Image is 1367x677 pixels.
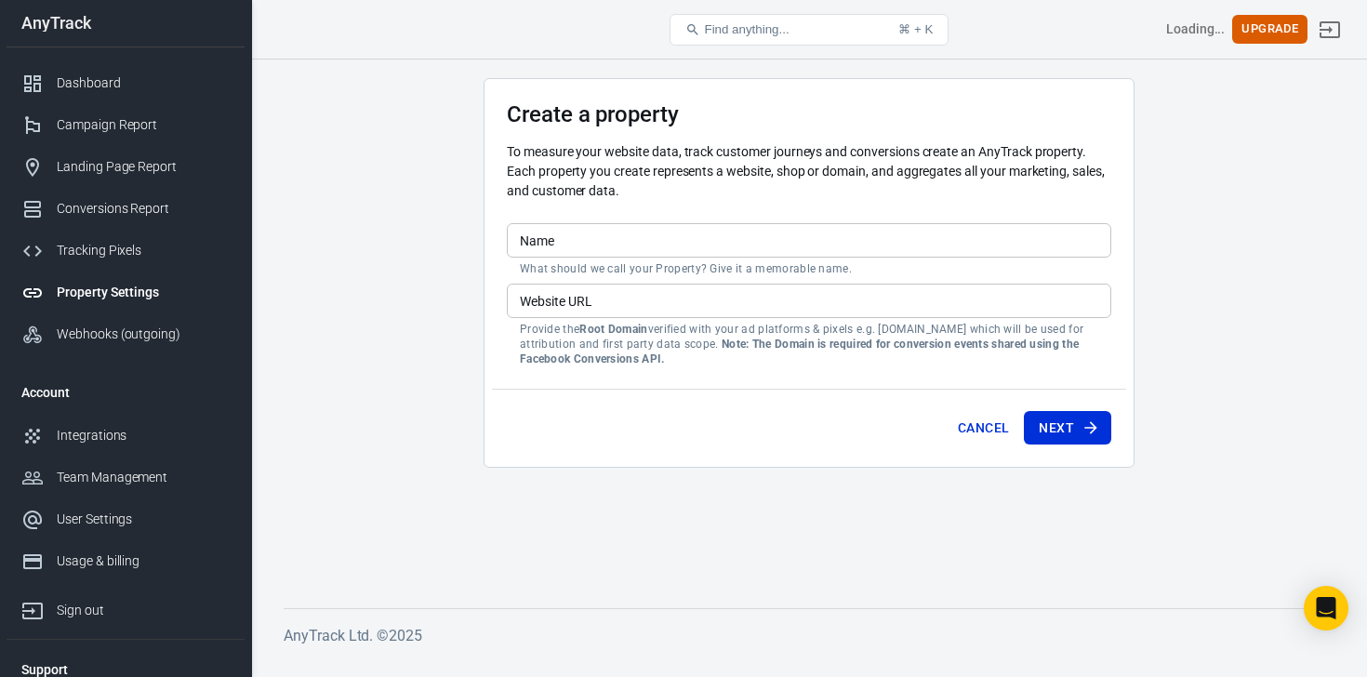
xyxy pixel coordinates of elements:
a: Webhooks (outgoing) [7,313,245,355]
a: Integrations [7,415,245,457]
div: AnyTrack [7,15,245,32]
div: Dashboard [57,73,230,93]
div: Integrations [57,426,230,445]
a: Conversions Report [7,188,245,230]
a: Usage & billing [7,540,245,582]
button: Upgrade [1232,15,1307,44]
div: Team Management [57,468,230,487]
input: Your Website Name [507,223,1111,258]
span: Find anything... [704,22,789,36]
a: Sign out [7,582,245,631]
button: Next [1024,411,1111,445]
div: Tracking Pixels [57,241,230,260]
strong: Root Domain [579,323,647,336]
div: Conversions Report [57,199,230,219]
a: Sign out [1307,7,1352,52]
p: Provide the verified with your ad platforms & pixels e.g. [DOMAIN_NAME] which will be used for at... [520,322,1098,366]
button: Find anything...⌘ + K [670,14,949,46]
div: Webhooks (outgoing) [57,325,230,344]
div: Property Settings [57,283,230,302]
strong: Note: The Domain is required for conversion events shared using the Facebook Conversions API. [520,338,1079,365]
a: Tracking Pixels [7,230,245,272]
a: Property Settings [7,272,245,313]
div: Campaign Report [57,115,230,135]
input: example.com [507,284,1111,318]
div: Landing Page Report [57,157,230,177]
div: ⌘ + K [898,22,933,36]
a: User Settings [7,498,245,540]
p: What should we call your Property? Give it a memorable name. [520,261,1098,276]
div: Open Intercom Messenger [1304,586,1348,631]
a: Landing Page Report [7,146,245,188]
div: Usage & billing [57,551,230,571]
a: Team Management [7,457,245,498]
a: Campaign Report [7,104,245,146]
button: Cancel [950,411,1016,445]
h3: Create a property [507,101,1111,127]
div: User Settings [57,510,230,529]
h6: AnyTrack Ltd. © 2025 [284,624,1334,647]
div: Sign out [57,601,230,620]
a: Dashboard [7,62,245,104]
li: Account [7,370,245,415]
div: Account id: <> [1166,20,1226,39]
p: To measure your website data, track customer journeys and conversions create an AnyTrack property... [507,142,1111,201]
